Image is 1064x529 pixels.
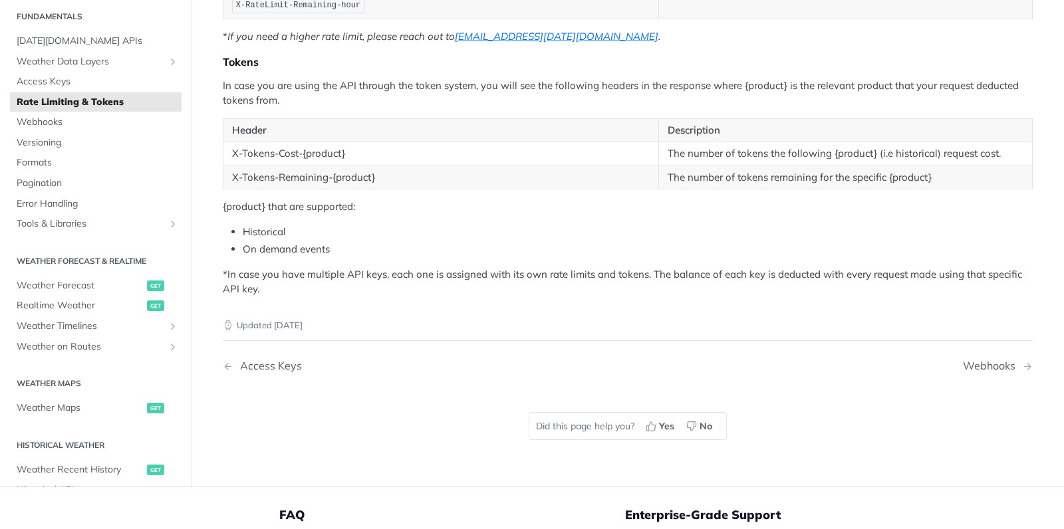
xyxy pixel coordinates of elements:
div: Did this page help you? [529,412,727,440]
a: Webhooks [10,113,182,133]
a: Access Keys [10,72,182,92]
button: Show subpages for Tools & Libraries [168,219,178,230]
button: Show subpages for Weather on Routes [168,342,178,352]
div: Webhooks [963,360,1022,372]
h2: Weather Maps [10,377,182,389]
em: If you need a higher rate limit, please reach out to . [227,30,660,43]
td: The number of tokens the following {product} (i.e historical) request cost. [659,142,1033,166]
a: Historical APIShow subpages for Historical API [10,480,182,500]
a: Tools & LibrariesShow subpages for Tools & Libraries [10,215,182,235]
td: X-Tokens-Cost-{product} [223,142,659,166]
p: In case you are using the API through the token system, you will see the following headers in the... [223,78,1033,108]
span: Pagination [17,177,178,190]
a: Weather Forecastget [10,276,182,296]
span: Weather on Routes [17,340,164,354]
span: Access Keys [17,75,178,88]
span: [DATE][DOMAIN_NAME] APIs [17,35,178,48]
button: No [682,416,720,436]
a: Weather Recent Historyget [10,460,182,480]
span: Weather Forecast [17,279,144,292]
span: Historical API [17,483,164,496]
td: The number of tokens remaining for the specific {product} [659,165,1033,189]
button: Show subpages for Historical API [168,484,178,495]
li: Historical [243,225,1033,240]
span: X-RateLimit-Remaining-hour [236,1,360,10]
p: Updated [DATE] [223,319,1033,332]
a: Weather on RoutesShow subpages for Weather on Routes [10,337,182,357]
span: No [700,419,712,433]
div: Tokens [223,55,1033,68]
a: [EMAIL_ADDRESS][DATE][DOMAIN_NAME] [455,30,658,43]
a: Weather TimelinesShow subpages for Weather Timelines [10,316,182,336]
a: [DATE][DOMAIN_NAME] APIs [10,31,182,51]
nav: Pagination Controls [223,346,1033,385]
a: Realtime Weatherget [10,296,182,316]
a: Previous Page: Access Keys [223,360,570,372]
span: Rate Limiting & Tokens [17,96,178,109]
h2: Weather Forecast & realtime [10,255,182,267]
a: Pagination [10,173,182,193]
button: Yes [641,416,682,436]
th: Description [659,118,1033,142]
span: Formats [17,157,178,170]
li: On demand events [243,242,1033,257]
a: Weather Mapsget [10,398,182,418]
p: {product} that are supported: [223,199,1033,215]
h5: FAQ [279,507,625,523]
span: get [147,301,164,312]
span: get [147,403,164,413]
span: Versioning [17,136,178,150]
button: Show subpages for Weather Data Layers [168,56,178,67]
p: *In case you have multiple API keys, each one is assigned with its own rate limits and tokens. Th... [223,267,1033,297]
span: Yes [659,419,674,433]
span: Weather Data Layers [17,55,164,68]
h2: Historical Weather [10,439,182,451]
td: X-Tokens-Remaining-{product} [223,165,659,189]
a: Rate Limiting & Tokens [10,92,182,112]
span: Weather Timelines [17,320,164,333]
span: get [147,465,164,475]
span: Realtime Weather [17,300,144,313]
a: Error Handling [10,194,182,214]
span: Tools & Libraries [17,218,164,231]
a: Next Page: Webhooks [963,360,1033,372]
span: Weather Recent History [17,463,144,476]
a: Weather Data LayersShow subpages for Weather Data Layers [10,52,182,72]
th: Header [223,118,659,142]
span: get [147,280,164,291]
button: Show subpages for Weather Timelines [168,321,178,332]
span: Error Handling [17,197,178,211]
span: Webhooks [17,116,178,130]
span: Weather Maps [17,401,144,415]
h2: Fundamentals [10,11,182,23]
a: Versioning [10,133,182,153]
div: Access Keys [233,360,302,372]
a: Formats [10,154,182,173]
h5: Enterprise-Grade Support [625,507,936,523]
